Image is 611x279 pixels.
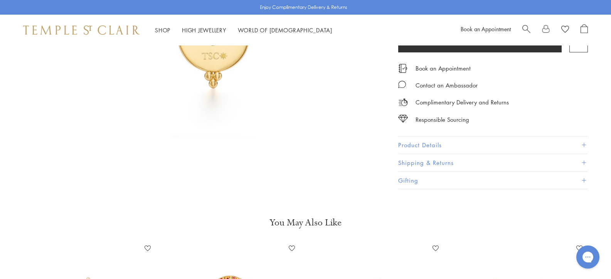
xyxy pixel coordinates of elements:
[238,26,332,34] a: World of [DEMOGRAPHIC_DATA]World of [DEMOGRAPHIC_DATA]
[155,26,170,34] a: ShopShop
[398,171,588,189] button: Gifting
[260,3,347,11] p: Enjoy Complimentary Delivery & Returns
[31,217,580,229] h3: You May Also Like
[522,24,530,36] a: Search
[398,154,588,171] button: Shipping & Returns
[572,243,603,271] iframe: Gorgias live chat messenger
[398,97,408,107] img: icon_delivery.svg
[461,25,511,33] a: Book an Appointment
[398,80,406,88] img: MessageIcon-01_2.svg
[398,115,408,123] img: icon_sourcing.svg
[182,26,226,34] a: High JewelleryHigh Jewellery
[23,25,140,35] img: Temple St. Clair
[581,24,588,36] a: Open Shopping Bag
[398,64,407,72] img: icon_appointment.svg
[416,80,478,90] div: Contact an Ambassador
[416,115,469,124] div: Responsible Sourcing
[416,97,509,107] p: Complimentary Delivery and Returns
[416,64,471,72] a: Book an Appointment
[155,25,332,35] nav: Main navigation
[398,136,588,154] button: Product Details
[561,24,569,36] a: View Wishlist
